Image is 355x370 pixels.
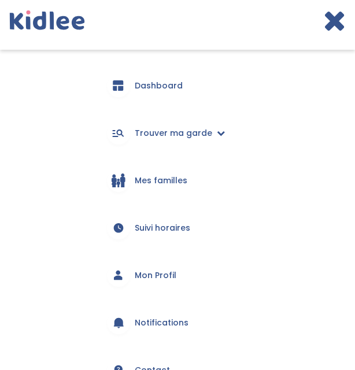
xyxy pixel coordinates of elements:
span: Trouver ma garde [135,127,212,139]
span: Dashboard [135,80,183,92]
span: Mon Profil [135,269,176,282]
span: Notifications [135,317,188,329]
a: Suivi horaires [98,207,258,249]
a: Mes familles [98,160,258,201]
a: Notifications [98,302,258,343]
a: Trouver ma garde [98,112,258,154]
span: Mes familles [135,175,187,187]
a: Dashboard [98,65,258,106]
a: Mon Profil [98,254,258,296]
span: Suivi horaires [135,222,190,234]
